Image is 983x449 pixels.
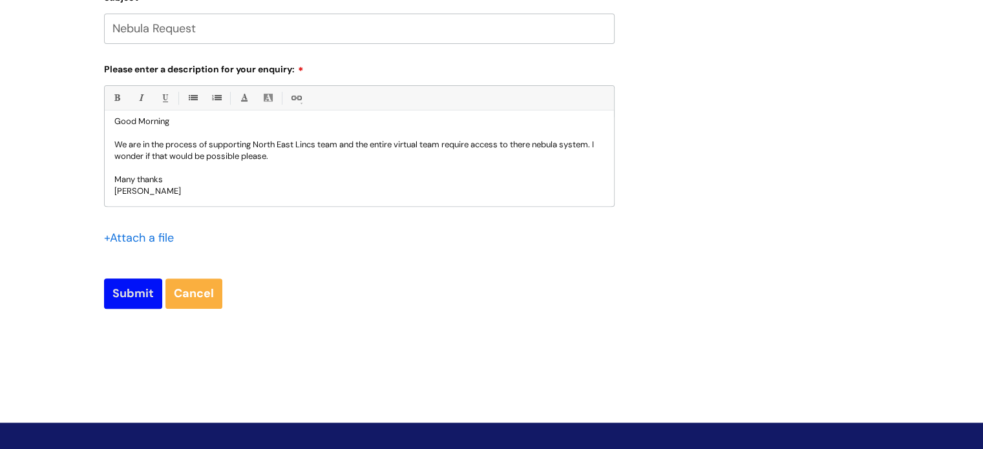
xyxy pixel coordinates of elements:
[184,90,200,106] a: • Unordered List (Ctrl-Shift-7)
[165,278,222,308] a: Cancel
[104,278,162,308] input: Submit
[288,90,304,106] a: Link
[114,174,604,185] p: Many thanks
[236,90,252,106] a: Font Color
[104,227,182,248] div: Attach a file
[114,139,604,162] p: We are in the process of supporting North East Lincs team and the entire virtual team require acc...
[104,59,615,75] label: Please enter a description for your enquiry:
[260,90,276,106] a: Back Color
[109,90,125,106] a: Bold (Ctrl-B)
[156,90,173,106] a: Underline(Ctrl-U)
[114,116,604,127] p: Good Morning
[208,90,224,106] a: 1. Ordered List (Ctrl-Shift-8)
[114,185,604,197] p: [PERSON_NAME]
[132,90,149,106] a: Italic (Ctrl-I)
